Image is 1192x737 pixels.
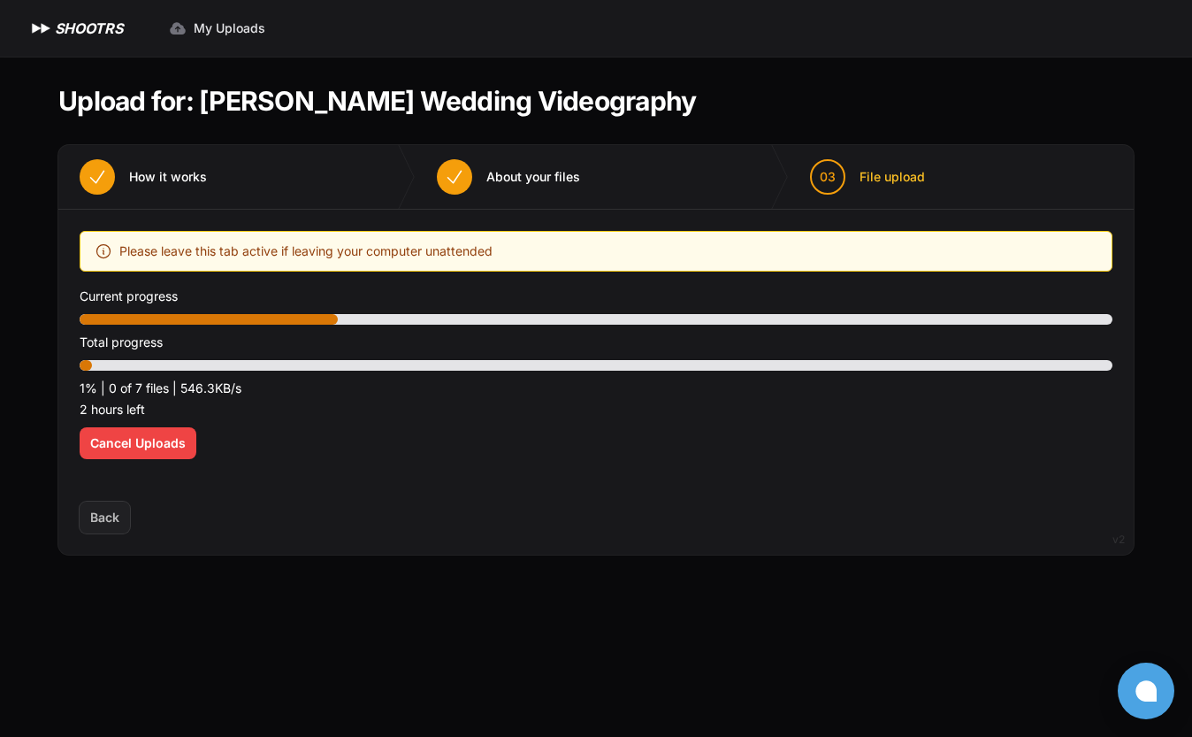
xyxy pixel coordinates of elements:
h1: Upload for: [PERSON_NAME] Wedding Videography [58,85,696,117]
button: Cancel Uploads [80,427,196,459]
button: How it works [58,145,228,209]
span: About your files [486,168,580,186]
p: 2 hours left [80,399,1112,420]
span: Please leave this tab active if leaving your computer unattended [119,241,493,262]
span: 03 [820,168,836,186]
a: My Uploads [158,12,276,44]
img: SHOOTRS [28,18,55,39]
a: SHOOTRS SHOOTRS [28,18,123,39]
h1: SHOOTRS [55,18,123,39]
p: 1% | 0 of 7 files | 546.3KB/s [80,378,1112,399]
button: About your files [416,145,601,209]
span: Cancel Uploads [90,434,186,452]
p: Total progress [80,332,1112,353]
span: How it works [129,168,207,186]
span: File upload [860,168,925,186]
p: Current progress [80,286,1112,307]
button: 03 File upload [789,145,946,209]
button: Open chat window [1118,663,1174,719]
div: v2 [1112,529,1125,550]
span: My Uploads [194,19,265,37]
